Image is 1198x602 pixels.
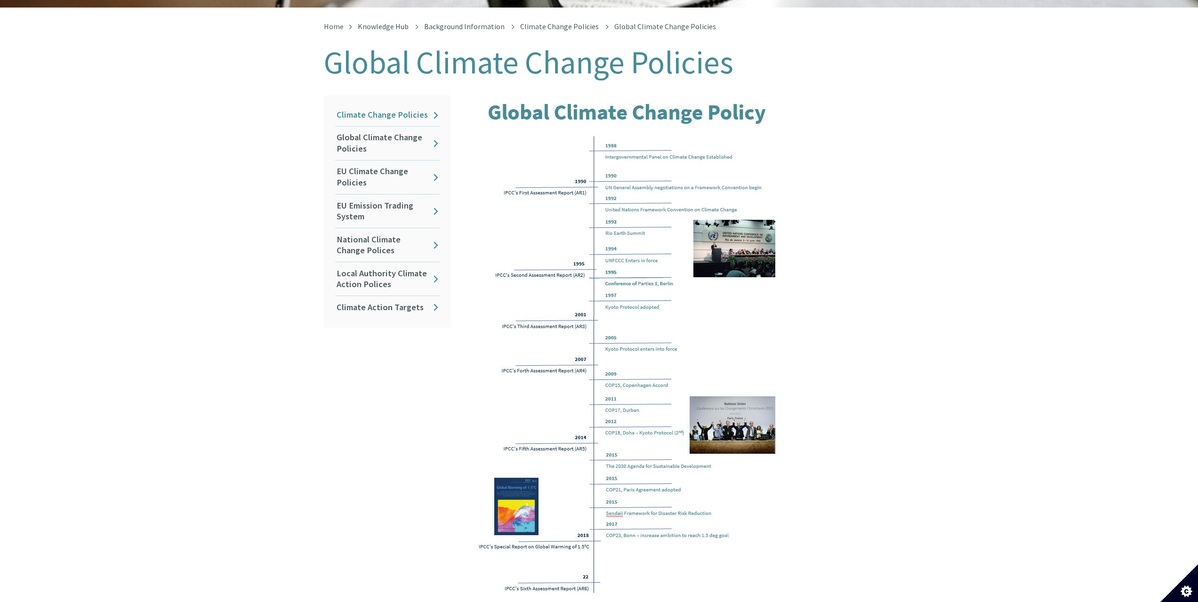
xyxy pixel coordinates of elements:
a: Background Information [424,22,505,31]
a: Local Authority Climate Action Polices [335,262,440,296]
a: National Climate Change Polices [335,228,440,262]
h1: Global Climate Change Policies [324,45,875,80]
a: EU Emission Trading System [335,194,440,228]
a: Climate Action Targets [335,296,440,318]
span: Global Climate Change Policies [614,22,716,31]
a: Climate Change Policies [335,104,440,126]
a: Knowledge Hub [358,22,409,31]
a: Global Climate Change Policies [335,127,440,160]
a: Home [324,22,344,31]
a: Climate Change Policies [520,22,599,31]
a: EU Climate Change Policies [335,161,440,194]
button: Set cookie preferences [1160,564,1198,602]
